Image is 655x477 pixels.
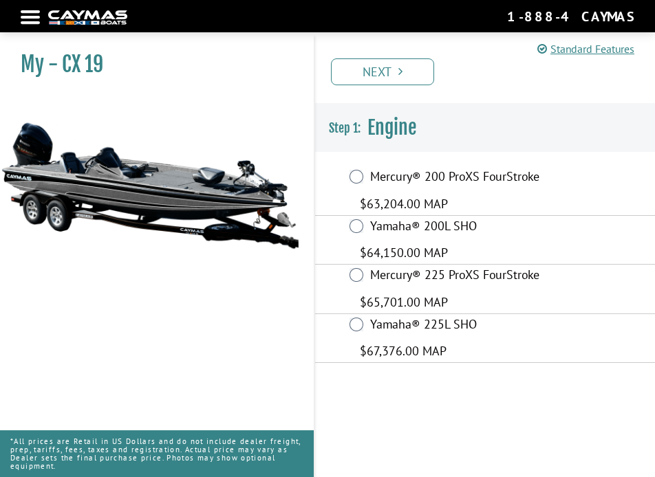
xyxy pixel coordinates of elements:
[360,293,448,311] span: $65,701.00 MAP
[48,10,127,25] img: white-logo-c9c8dbefe5ff5ceceb0f0178aa75bf4bb51f6bca0971e226c86eb53dfe498488.png
[360,342,447,360] span: $67,376.00 MAP
[370,169,541,188] label: Mercury® 200 ProXS FourStroke
[331,58,434,85] a: Next
[10,430,303,477] p: *All prices are Retail in US Dollars and do not include dealer freight, prep, tariffs, fees, taxe...
[327,56,655,85] ul: Pagination
[370,317,541,335] label: Yamaha® 225L SHO
[370,219,541,237] label: Yamaha® 200L SHO
[315,103,655,153] h3: Engine
[360,243,448,262] span: $64,150.00 MAP
[370,267,541,286] label: Mercury® 225 ProXS FourStroke
[21,52,279,77] h1: My - CX 19
[537,41,634,57] a: Standard Features
[507,8,634,25] div: 1-888-4CAYMAS
[360,195,448,213] span: $63,204.00 MAP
